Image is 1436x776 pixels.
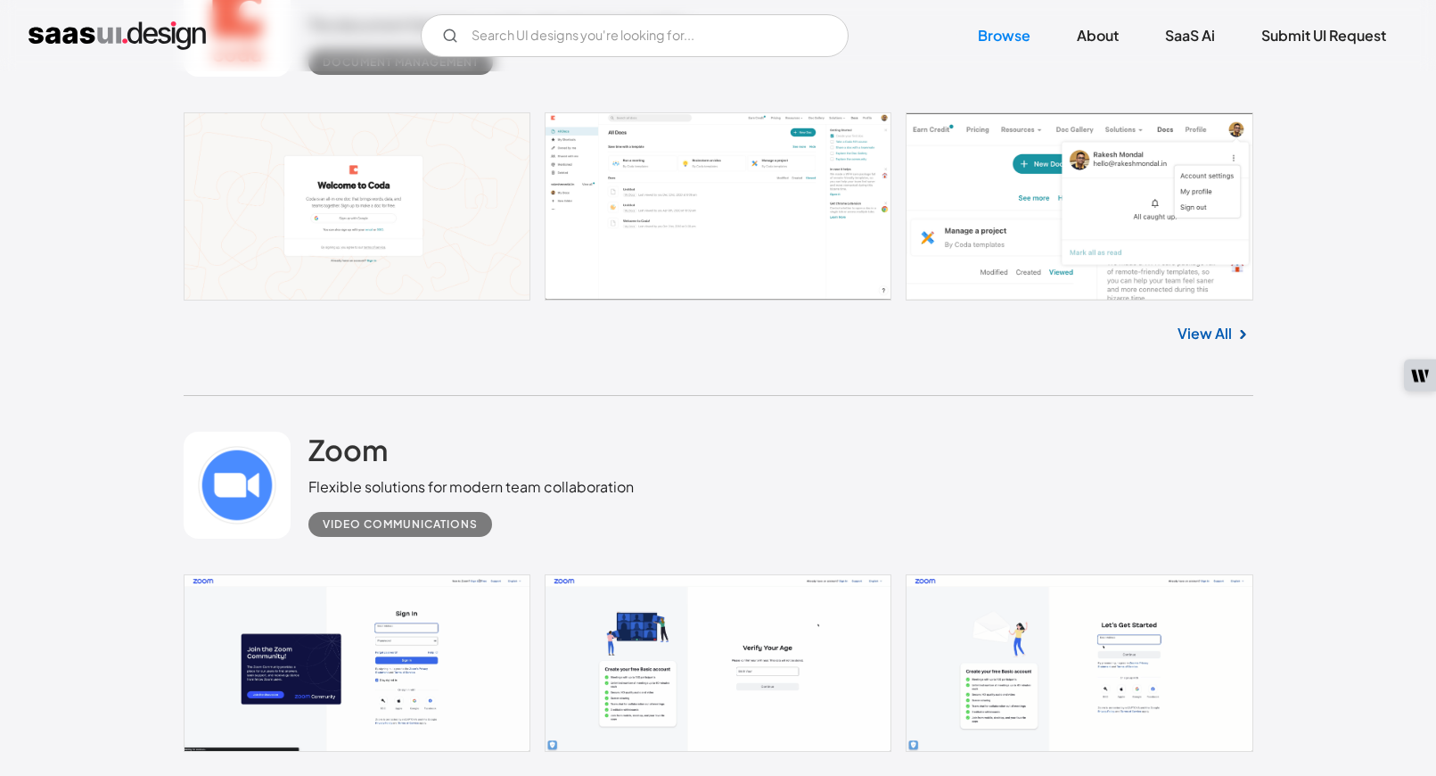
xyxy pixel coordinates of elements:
h2: Zoom [308,432,388,467]
a: View All [1178,323,1232,344]
a: Zoom [308,432,388,476]
a: home [29,21,206,50]
div: Flexible solutions for modern team collaboration [308,476,634,498]
a: SaaS Ai [1144,16,1236,55]
a: Browse [956,16,1052,55]
a: Submit UI Request [1240,16,1407,55]
a: About [1055,16,1140,55]
form: Email Form [421,14,849,57]
input: Search UI designs you're looking for... [421,14,849,57]
div: Video Communications [323,514,478,535]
